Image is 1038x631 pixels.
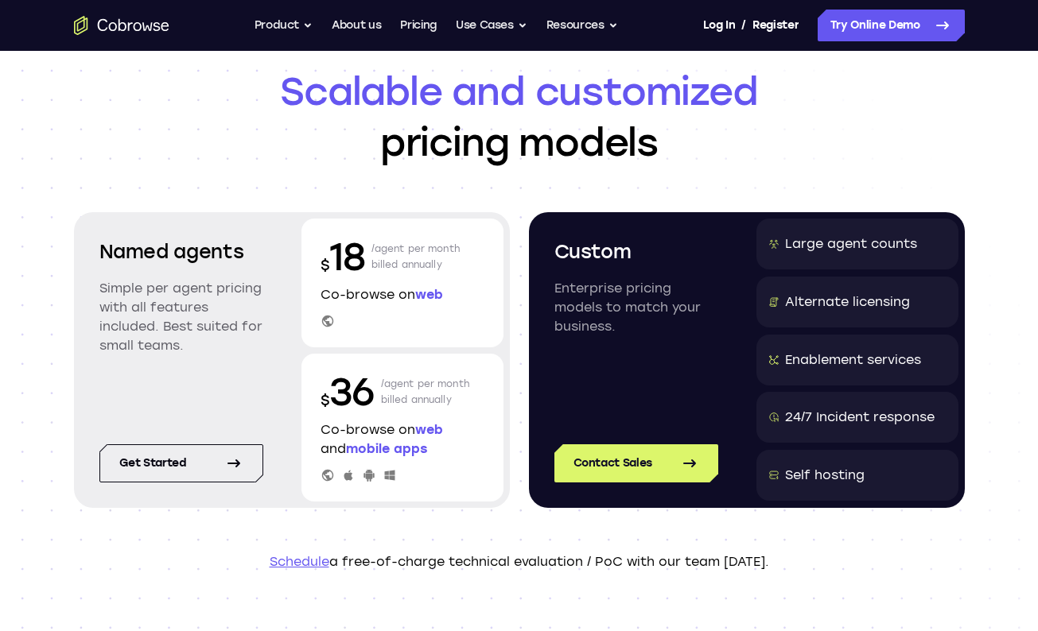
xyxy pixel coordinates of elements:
[554,238,718,266] h2: Custom
[332,10,381,41] a: About us
[371,231,461,282] p: /agent per month billed annually
[99,444,263,482] a: Get started
[785,234,917,254] div: Large agent counts
[400,10,437,41] a: Pricing
[703,10,735,41] a: Log In
[415,422,443,437] span: web
[554,444,718,482] a: Contact Sales
[255,10,313,41] button: Product
[321,366,375,417] p: 36
[74,66,965,117] span: Scalable and customized
[346,441,427,456] span: mobile apps
[74,66,965,168] h1: pricing models
[546,10,618,41] button: Resources
[818,10,965,41] a: Try Online Demo
[456,10,527,41] button: Use Cases
[321,285,484,304] p: Co-browse on
[785,466,865,485] div: Self hosting
[99,279,263,355] p: Simple per agent pricing with all features included. Best suited for small teams.
[74,552,965,571] p: a free-of-charge technical evaluation / PoC with our team [DATE].
[321,257,330,274] span: $
[381,366,470,417] p: /agent per month billed annually
[785,408,935,427] div: 24/7 Incident response
[74,16,169,35] a: Go to the home page
[270,554,329,569] a: Schedule
[321,392,330,409] span: $
[99,238,263,266] h2: Named agents
[554,279,718,336] p: Enterprise pricing models to match your business.
[785,350,921,370] div: Enablement services
[321,231,365,282] p: 18
[785,292,910,312] div: Alternate licensing
[415,287,443,302] span: web
[741,16,746,35] span: /
[752,10,799,41] a: Register
[321,420,484,459] p: Co-browse on and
